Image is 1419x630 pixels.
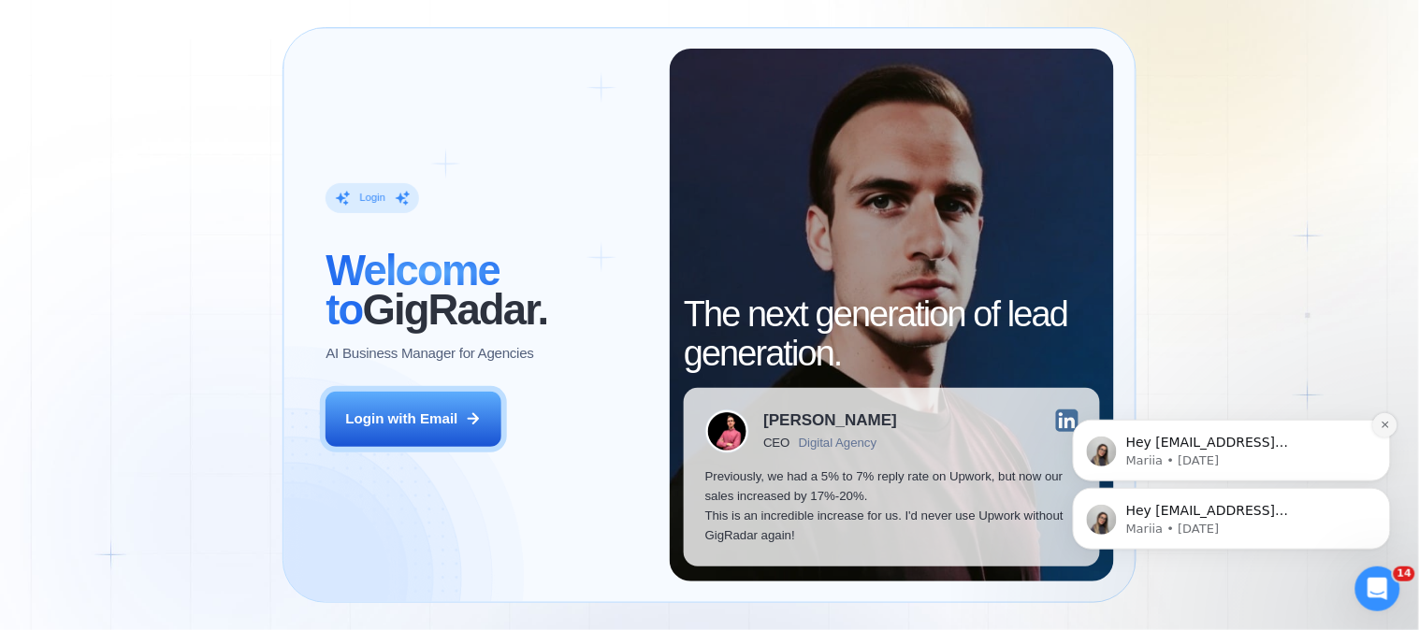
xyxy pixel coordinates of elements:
[326,392,501,447] button: Login with Email
[359,191,385,205] div: Login
[346,409,458,429] div: Login with Email
[326,247,500,334] span: Welcome to
[763,436,789,450] div: CEO
[799,436,877,450] div: Digital Agency
[705,467,1079,545] p: Previously, we had a 5% to 7% reply rate on Upwork, but now our sales increased by 17%-20%. This ...
[763,412,897,428] div: [PERSON_NAME]
[1355,566,1400,611] iframe: Intercom live chat
[1045,294,1419,580] iframe: Intercom notifications message
[326,251,648,329] h2: ‍ GigRadar.
[684,295,1100,373] h2: The next generation of lead generation.
[326,344,533,364] p: AI Business Manager for Agencies
[1394,566,1415,581] span: 14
